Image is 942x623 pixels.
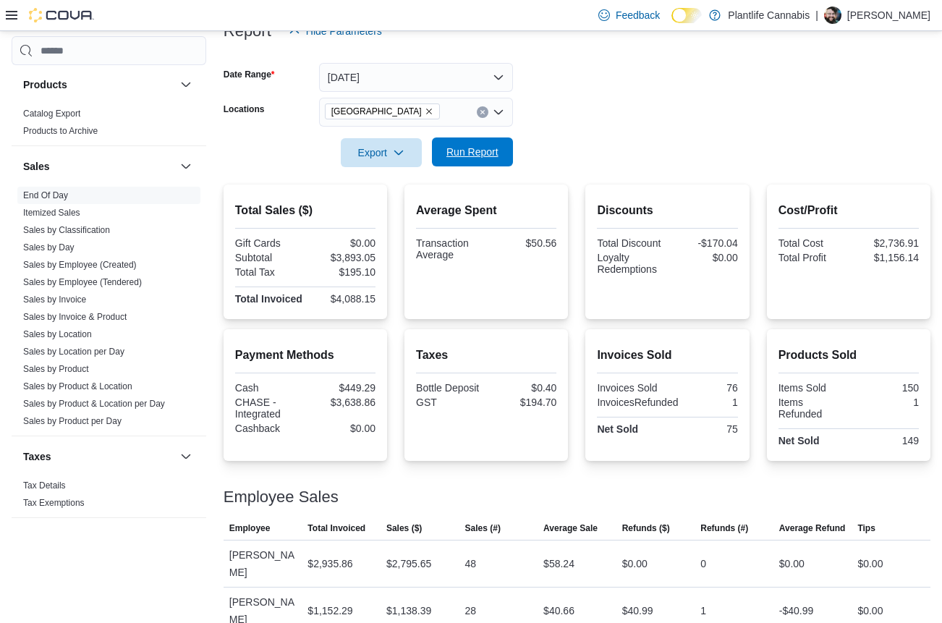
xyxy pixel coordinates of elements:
[465,522,501,534] span: Sales (#)
[23,225,110,235] a: Sales by Classification
[23,381,132,392] span: Sales by Product & Location
[229,522,271,534] span: Employee
[386,522,422,534] span: Sales ($)
[597,347,737,364] h2: Invoices Sold
[23,329,92,340] span: Sales by Location
[341,138,422,167] button: Export
[23,449,174,464] button: Taxes
[308,237,375,249] div: $0.00
[307,555,352,572] div: $2,935.86
[23,498,85,508] a: Tax Exemptions
[700,522,748,534] span: Refunds (#)
[728,7,810,24] p: Plantlife Cannabis
[416,237,483,260] div: Transaction Average
[308,252,375,263] div: $3,893.05
[177,76,195,93] button: Products
[235,266,302,278] div: Total Tax
[489,237,556,249] div: $50.56
[23,346,124,357] span: Sales by Location per Day
[778,202,919,219] h2: Cost/Profit
[779,522,846,534] span: Average Refund
[465,602,477,619] div: 28
[29,8,94,22] img: Cova
[23,398,165,410] span: Sales by Product & Location per Day
[23,77,67,92] h3: Products
[23,208,80,218] a: Itemized Sales
[12,105,206,145] div: Products
[684,397,737,408] div: 1
[852,237,919,249] div: $2,736.91
[671,23,672,24] span: Dark Mode
[489,397,556,408] div: $194.70
[597,382,664,394] div: Invoices Sold
[23,294,86,305] span: Sales by Invoice
[308,397,375,408] div: $3,638.86
[446,145,498,159] span: Run Report
[306,24,382,38] span: Hide Parameters
[23,242,75,253] a: Sales by Day
[416,382,483,394] div: Bottle Deposit
[671,423,738,435] div: 75
[857,522,875,534] span: Tips
[23,312,127,322] a: Sales by Invoice & Product
[23,190,68,200] a: End Of Day
[852,382,919,394] div: 150
[349,138,413,167] span: Export
[23,449,51,464] h3: Taxes
[779,602,813,619] div: -$40.99
[224,22,271,40] h3: Report
[224,541,302,587] div: [PERSON_NAME]
[224,69,275,80] label: Date Range
[235,252,302,263] div: Subtotal
[597,397,678,408] div: InvoicesRefunded
[700,602,706,619] div: 1
[852,252,919,263] div: $1,156.14
[597,237,664,249] div: Total Discount
[283,17,388,46] button: Hide Parameters
[543,522,598,534] span: Average Sale
[331,104,422,119] span: [GEOGRAPHIC_DATA]
[477,106,488,118] button: Clear input
[224,103,265,115] label: Locations
[23,77,174,92] button: Products
[622,602,653,619] div: $40.99
[23,159,174,174] button: Sales
[23,480,66,491] a: Tax Details
[308,293,375,305] div: $4,088.15
[700,555,706,572] div: 0
[235,347,375,364] h2: Payment Methods
[23,347,124,357] a: Sales by Location per Day
[489,382,556,394] div: $0.40
[12,477,206,517] div: Taxes
[23,125,98,137] span: Products to Archive
[386,555,431,572] div: $2,795.65
[23,277,142,287] a: Sales by Employee (Tendered)
[325,103,440,119] span: Fort Saskatchewan
[857,602,883,619] div: $0.00
[23,159,50,174] h3: Sales
[622,555,648,572] div: $0.00
[23,416,122,426] a: Sales by Product per Day
[852,397,919,408] div: 1
[416,347,556,364] h2: Taxes
[23,364,89,374] a: Sales by Product
[308,382,375,394] div: $449.29
[319,63,513,92] button: [DATE]
[616,8,660,22] span: Feedback
[177,158,195,175] button: Sales
[778,252,846,263] div: Total Profit
[235,202,375,219] h2: Total Sales ($)
[307,602,352,619] div: $1,152.29
[543,602,574,619] div: $40.66
[597,202,737,219] h2: Discounts
[671,382,738,394] div: 76
[235,382,302,394] div: Cash
[465,555,477,572] div: 48
[857,555,883,572] div: $0.00
[23,276,142,288] span: Sales by Employee (Tendered)
[493,106,504,118] button: Open list of options
[235,397,302,420] div: CHASE - Integrated
[23,108,80,119] span: Catalog Export
[778,237,846,249] div: Total Cost
[778,397,846,420] div: Items Refunded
